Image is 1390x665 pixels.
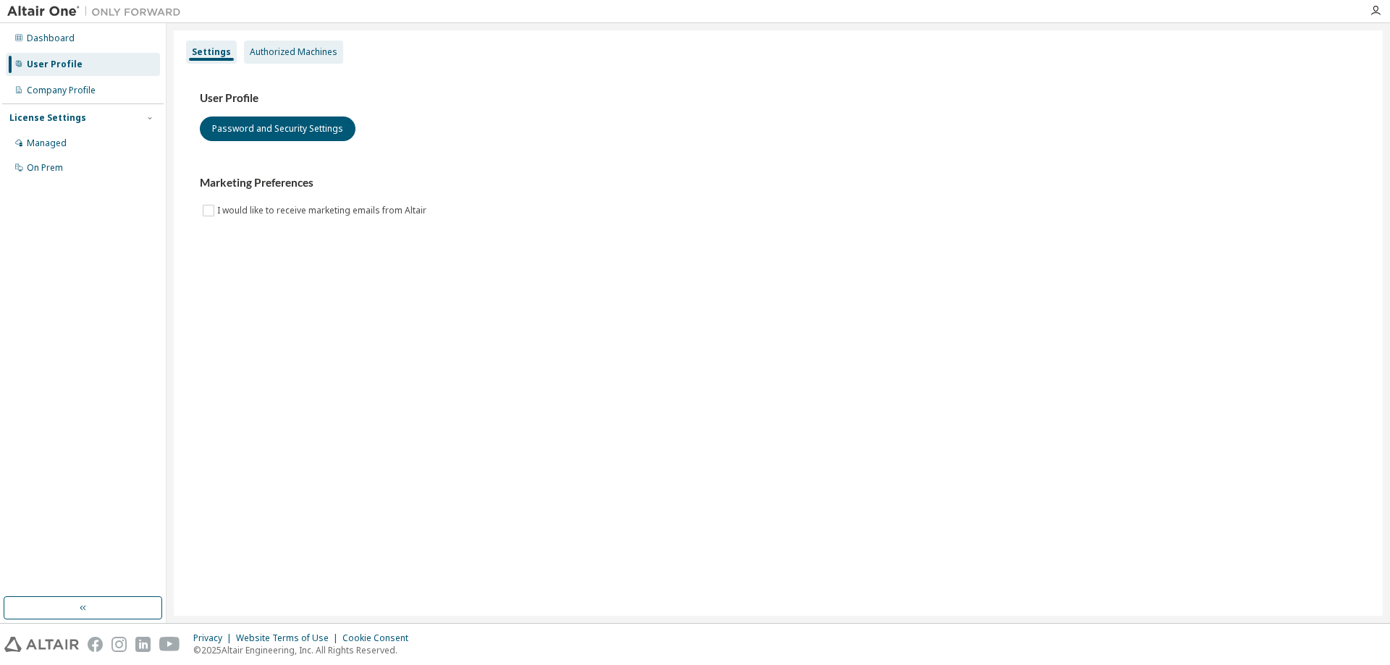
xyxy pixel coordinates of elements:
img: instagram.svg [111,637,127,652]
div: Website Terms of Use [236,632,342,644]
div: User Profile [27,59,83,70]
div: Privacy [193,632,236,644]
div: On Prem [27,162,63,174]
img: Altair One [7,4,188,19]
h3: User Profile [200,91,1357,106]
label: I would like to receive marketing emails from Altair [217,202,429,219]
div: License Settings [9,112,86,124]
div: Dashboard [27,33,75,44]
p: © 2025 Altair Engineering, Inc. All Rights Reserved. [193,644,417,656]
h3: Marketing Preferences [200,176,1357,190]
img: altair_logo.svg [4,637,79,652]
div: Company Profile [27,85,96,96]
div: Cookie Consent [342,632,417,644]
img: facebook.svg [88,637,103,652]
button: Password and Security Settings [200,117,355,141]
div: Authorized Machines [250,46,337,58]
img: linkedin.svg [135,637,151,652]
img: youtube.svg [159,637,180,652]
div: Managed [27,137,67,149]
div: Settings [192,46,231,58]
